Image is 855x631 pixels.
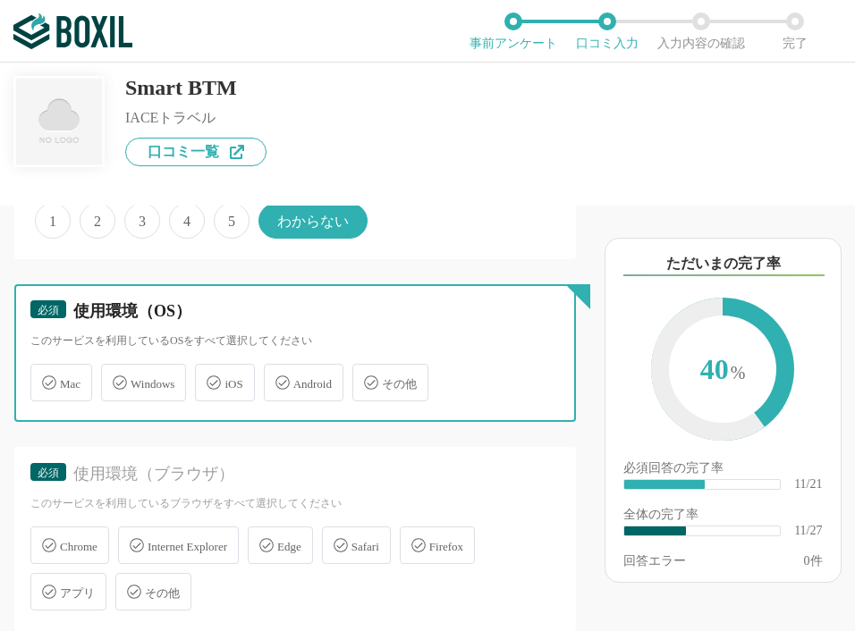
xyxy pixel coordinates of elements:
div: 11/27 [794,525,822,537]
span: Windows [131,377,174,391]
li: 完了 [748,13,842,50]
a: 口コミ一覧 [125,138,267,166]
li: 口コミ入力 [560,13,654,50]
span: 1 [35,203,71,239]
span: 必須 [38,467,59,479]
span: その他 [145,586,180,600]
span: Chrome [60,540,97,553]
li: 入力内容の確認 [654,13,748,50]
span: 40 [669,315,776,426]
span: Internet Explorer [148,540,227,553]
span: 必須 [38,304,59,316]
span: 3 [124,203,160,239]
div: 11/21 [794,478,822,491]
span: アプリ [60,586,95,600]
div: このサービスを利用しているOSをすべて選択してください [30,333,560,349]
span: Firefox [429,540,463,553]
span: Edge [277,540,301,553]
div: ​ [624,480,705,489]
div: 必須回答の完了率 [623,462,823,478]
li: 事前アンケート [466,13,560,50]
img: ボクシルSaaS_ロゴ [13,13,132,49]
div: IACEトラベル [125,111,267,125]
span: 5 [214,203,250,239]
span: iOS [224,377,242,391]
span: % [731,363,746,383]
div: 件 [804,555,823,568]
span: 0 [804,554,810,568]
div: 使用環境（OS） [73,300,549,323]
div: 使用環境（ブラウザ） [73,463,549,485]
div: 回答エラー [623,555,686,568]
div: ​ [624,526,687,535]
span: 口コミ一覧 [148,145,219,159]
span: 4 [169,203,205,239]
span: その他 [382,377,417,391]
div: 全体の完了率 [623,509,823,525]
div: ただいまの完了率 [623,253,825,276]
div: このサービスを利用しているブラウザをすべて選択してください [30,496,560,511]
span: Mac [60,377,80,391]
span: Safari [351,540,379,553]
span: Android [293,377,332,391]
div: Smart BTM [125,77,267,98]
span: 2 [80,203,115,239]
span: わからない [258,203,368,239]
